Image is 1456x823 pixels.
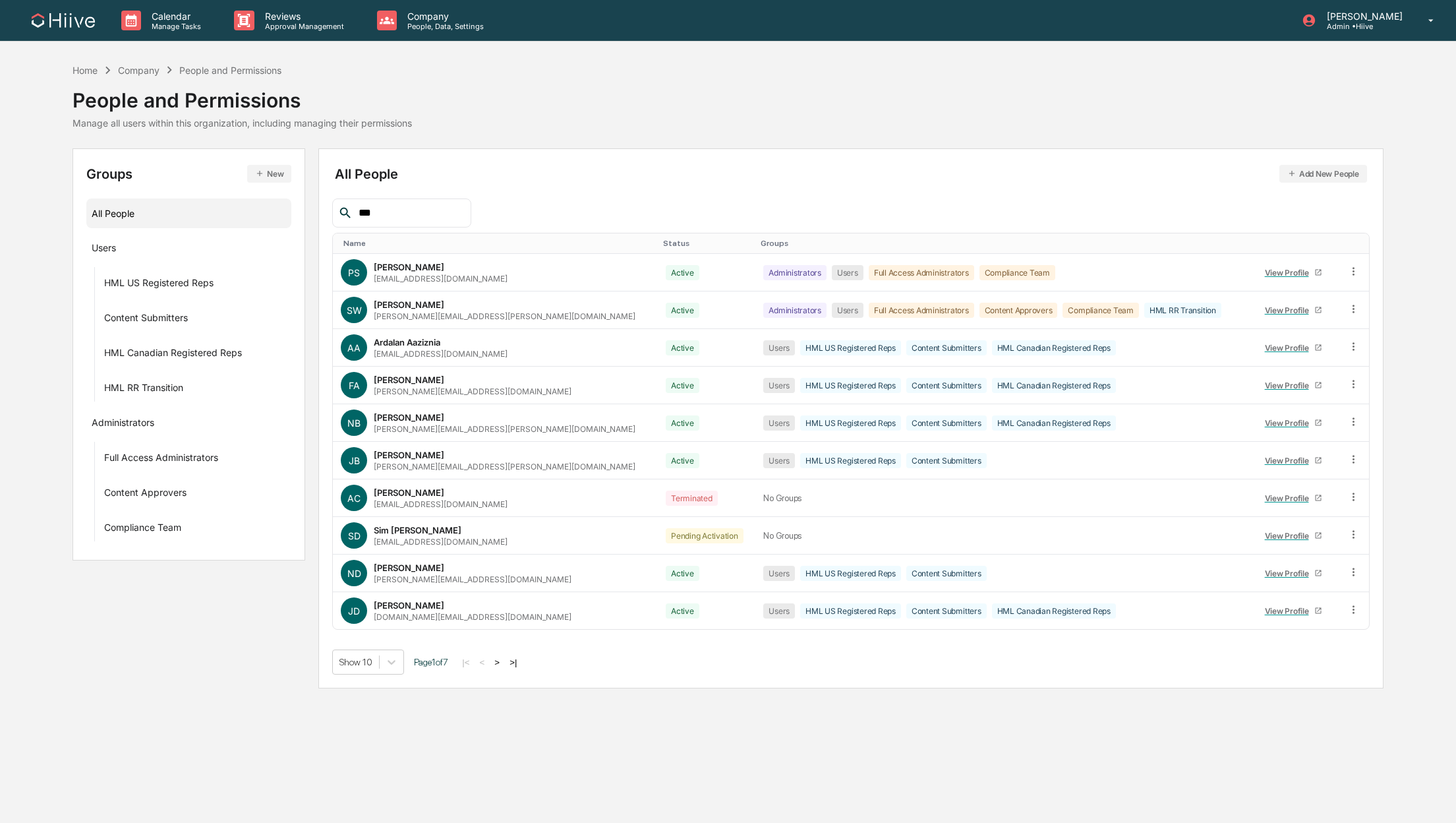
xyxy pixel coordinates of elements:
div: [EMAIL_ADDRESS][DOMAIN_NAME] [374,499,508,509]
div: Content Submitters [906,415,987,431]
div: Groups [86,165,291,183]
a: View Profile [1259,488,1327,508]
span: NB [347,417,361,429]
div: Administrators [763,303,827,318]
div: HML US Registered Reps [104,277,214,293]
button: < [476,657,489,668]
span: SD [348,530,361,541]
a: View Profile [1259,450,1327,471]
iframe: Open customer support [1414,779,1449,815]
div: Toggle SortBy [663,239,750,248]
div: Users [763,415,795,431]
div: Compliance Team [1063,303,1138,318]
div: Users [92,242,116,258]
p: [PERSON_NAME] [1316,11,1409,22]
div: [PERSON_NAME] [374,563,444,573]
div: Users [763,453,795,468]
div: Content Submitters [906,566,987,581]
div: Active [666,378,699,393]
div: HML Canadian Registered Reps [992,340,1116,355]
div: Home [73,65,98,76]
div: Administrators [763,265,827,280]
span: FA [349,380,360,391]
div: Full Access Administrators [869,265,974,280]
div: Toggle SortBy [1350,239,1364,248]
p: Reviews [254,11,351,22]
a: View Profile [1259,262,1327,283]
div: All People [335,165,1366,183]
a: View Profile [1259,601,1327,621]
div: [DOMAIN_NAME][EMAIL_ADDRESS][DOMAIN_NAME] [374,612,571,622]
div: Active [666,415,699,431]
div: Users [832,303,863,318]
div: View Profile [1265,418,1314,428]
p: Manage Tasks [141,22,208,31]
div: [PERSON_NAME][EMAIL_ADDRESS][PERSON_NAME][DOMAIN_NAME] [374,424,635,434]
div: Active [666,303,699,318]
div: Pending Activation [666,528,743,543]
p: Admin • Hiive [1316,22,1409,31]
div: [PERSON_NAME] [374,375,444,385]
p: Approval Management [254,22,351,31]
button: New [247,165,291,183]
div: Users [763,378,795,393]
button: Add New People [1279,165,1367,183]
div: View Profile [1265,531,1314,541]
span: AA [347,342,361,353]
span: SW [347,305,362,316]
a: View Profile [1259,375,1327,396]
div: HML US Registered Reps [800,340,901,355]
a: View Profile [1259,563,1327,584]
div: All People [92,202,286,224]
div: [EMAIL_ADDRESS][DOMAIN_NAME] [374,274,508,284]
div: Content Submitters [906,603,987,619]
div: HML Canadian Registered Reps [992,603,1116,619]
a: View Profile [1259,338,1327,358]
div: View Profile [1265,456,1314,466]
button: |< [458,657,473,668]
div: Ardalan Aaziznia [374,337,440,348]
div: People and Permissions [73,78,412,112]
div: Compliance Team [979,265,1055,280]
div: View Profile [1265,493,1314,503]
div: HML US Registered Reps [800,378,901,393]
div: Active [666,566,699,581]
div: Active [666,453,699,468]
div: Content Submitters [906,453,987,468]
span: Page 1 of 7 [414,657,448,667]
div: HML RR Transition [104,382,183,398]
div: [PERSON_NAME] [374,262,444,272]
div: Terminated [666,491,718,506]
div: Toggle SortBy [343,239,653,248]
div: Manage all users within this organization, including managing their permissions [73,117,412,129]
a: View Profile [1259,526,1327,546]
div: Users [763,566,795,581]
div: [PERSON_NAME] [374,600,444,611]
div: HML US Registered Reps [800,566,901,581]
div: View Profile [1265,343,1314,353]
div: View Profile [1265,268,1314,278]
div: Content Approvers [979,303,1058,318]
p: Calendar [141,11,208,22]
div: Active [666,340,699,355]
span: PS [348,267,360,278]
a: View Profile [1259,300,1327,320]
div: Active [666,265,699,280]
div: [EMAIL_ADDRESS][DOMAIN_NAME] [374,349,508,359]
div: View Profile [1265,606,1314,616]
div: Compliance Team [104,522,181,537]
div: Users [832,265,863,280]
div: HML US Registered Reps [800,415,901,431]
div: Full Access Administrators [104,452,218,468]
div: Toggle SortBy [761,239,1246,248]
div: Sim [PERSON_NAME] [374,525,461,535]
div: Users [763,340,795,355]
div: View Profile [1265,381,1314,390]
div: [PERSON_NAME][EMAIL_ADDRESS][PERSON_NAME][DOMAIN_NAME] [374,311,635,321]
div: [EMAIL_ADDRESS][DOMAIN_NAME] [374,537,508,547]
div: HML RR Transition [1144,303,1221,318]
div: [PERSON_NAME][EMAIL_ADDRESS][PERSON_NAME][DOMAIN_NAME] [374,462,635,472]
div: People and Permissions [179,65,281,76]
div: Full Access Administrators [869,303,974,318]
div: [PERSON_NAME] [374,487,444,498]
